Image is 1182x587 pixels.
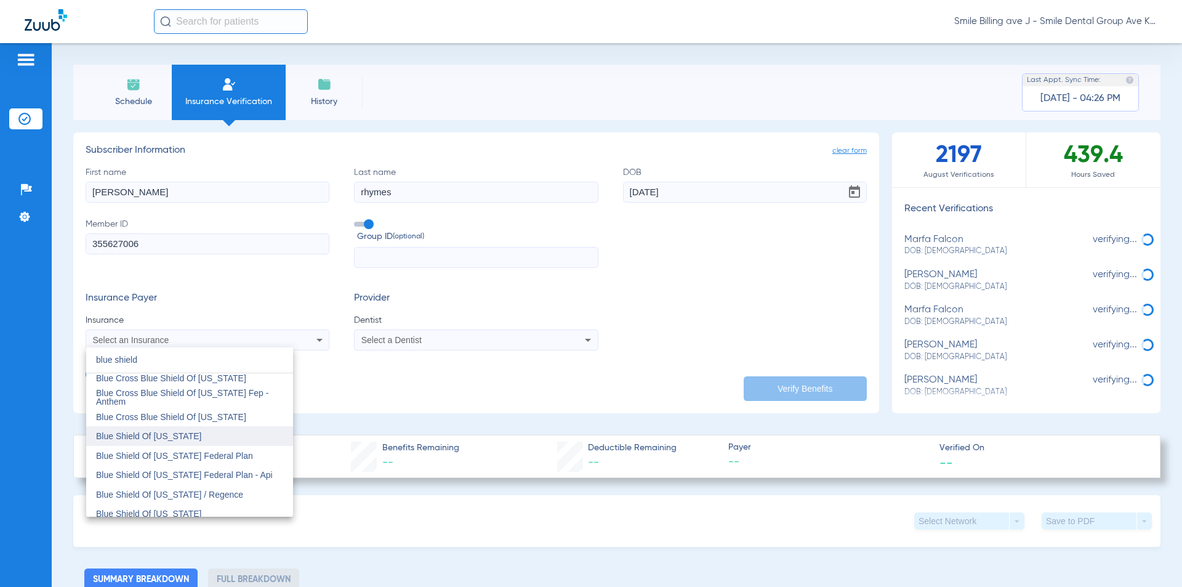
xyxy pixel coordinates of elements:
span: Blue Shield Of [US_STATE] [96,431,201,441]
input: dropdown search [86,347,293,373]
span: Blue Shield Of [US_STATE] Federal Plan [96,451,253,461]
span: Blue Cross Blue Shield Of [US_STATE] [96,412,246,422]
span: Blue Shield Of [US_STATE] / Regence [96,490,243,500]
span: Blue Cross Blue Shield Of [US_STATE] Fep - Anthem [96,388,268,407]
span: Blue Shield Of [US_STATE] [96,509,201,519]
span: Blue Shield Of [US_STATE] Federal Plan - Api [96,470,273,480]
iframe: Chat Widget [1120,528,1182,587]
span: Blue Cross Blue Shield Of [US_STATE] [96,373,246,383]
